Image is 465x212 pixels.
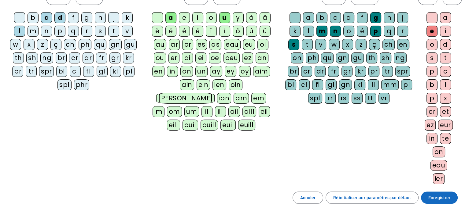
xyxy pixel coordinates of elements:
div: r [397,26,408,37]
div: br [288,66,299,77]
div: gn [336,52,349,63]
div: c [330,12,341,23]
div: t [108,26,119,37]
div: kr [355,66,366,77]
div: ez [425,120,436,131]
div: gn [339,79,352,90]
div: n [330,26,341,37]
div: g [370,12,381,23]
div: ou [154,52,166,63]
div: c [41,12,52,23]
div: et [440,106,451,117]
div: on [180,66,193,77]
div: fl [312,79,323,90]
div: gr [109,52,120,63]
div: oi [257,39,268,50]
div: cl [299,79,310,90]
div: qu [321,52,334,63]
div: eu [243,39,255,50]
div: rr [325,93,336,104]
div: s [288,39,299,50]
div: z [356,39,367,50]
div: spr [39,66,54,77]
div: ph [79,39,91,50]
div: p [426,66,437,77]
div: gu [351,52,364,63]
div: eau [430,160,447,171]
div: spr [395,66,410,77]
div: x [342,39,353,50]
div: dr [83,52,94,63]
div: s [95,26,106,37]
div: eur [438,120,453,131]
div: f [357,12,368,23]
div: ein [197,79,210,90]
div: au [154,39,166,50]
div: er [426,106,437,117]
div: d [440,39,451,50]
span: Enregistrer [428,194,450,201]
div: e [426,26,437,37]
div: s [426,52,437,63]
div: rs [338,93,349,104]
div: pl [124,66,135,77]
div: l [440,79,451,90]
div: ç [369,39,380,50]
div: pl [401,79,412,90]
div: ouill [201,120,218,131]
div: q [384,26,395,37]
div: j [108,12,119,23]
div: ier [433,173,445,184]
div: ï [219,26,230,37]
div: fr [328,66,339,77]
div: â [260,12,271,23]
div: ien [212,79,226,90]
div: ü [260,26,271,37]
div: w [329,39,340,50]
div: fl [83,66,94,77]
div: ç [50,39,61,50]
div: à [246,12,257,23]
div: qu [94,39,106,50]
span: Annuler [300,194,316,201]
div: h [95,12,106,23]
div: e [179,12,190,23]
div: y [233,12,244,23]
div: bl [285,79,296,90]
div: g [81,12,92,23]
div: fr [96,52,107,63]
div: gn [109,39,122,50]
div: ch [64,39,76,50]
button: Enregistrer [421,192,458,204]
div: ai [182,52,193,63]
div: b [28,12,39,23]
div: ain [180,79,194,90]
div: th [13,52,24,63]
div: z [37,39,48,50]
div: cr [69,52,80,63]
div: gr [341,66,352,77]
div: om [167,106,182,117]
div: am [234,93,249,104]
div: ll [368,79,379,90]
div: i [192,12,203,23]
div: oeu [223,52,240,63]
div: v [122,26,133,37]
div: b [426,79,437,90]
div: n [41,26,52,37]
div: ê [179,26,190,37]
div: on [291,52,303,63]
div: p [370,26,381,37]
div: l [303,26,314,37]
div: te [440,133,451,144]
div: aim [253,66,270,77]
div: um [184,106,199,117]
div: aill [242,106,256,117]
div: f [68,12,79,23]
div: ail [228,106,240,117]
div: é [357,26,368,37]
div: oy [239,66,251,77]
div: ey [225,66,236,77]
div: as [209,39,221,50]
div: cl [70,66,81,77]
